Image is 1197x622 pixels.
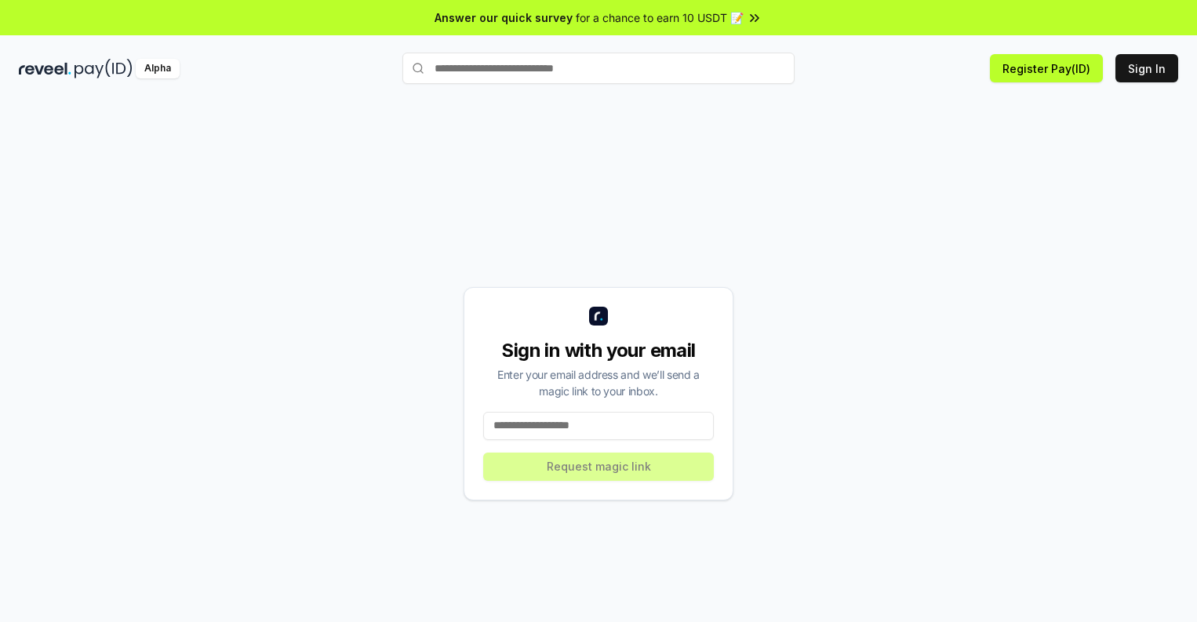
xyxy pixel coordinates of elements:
button: Register Pay(ID) [990,54,1103,82]
span: Answer our quick survey [435,9,573,26]
div: Enter your email address and we’ll send a magic link to your inbox. [483,366,714,399]
img: logo_small [589,307,608,326]
img: pay_id [75,59,133,78]
button: Sign In [1115,54,1178,82]
div: Sign in with your email [483,338,714,363]
div: Alpha [136,59,180,78]
img: reveel_dark [19,59,71,78]
span: for a chance to earn 10 USDT 📝 [576,9,744,26]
